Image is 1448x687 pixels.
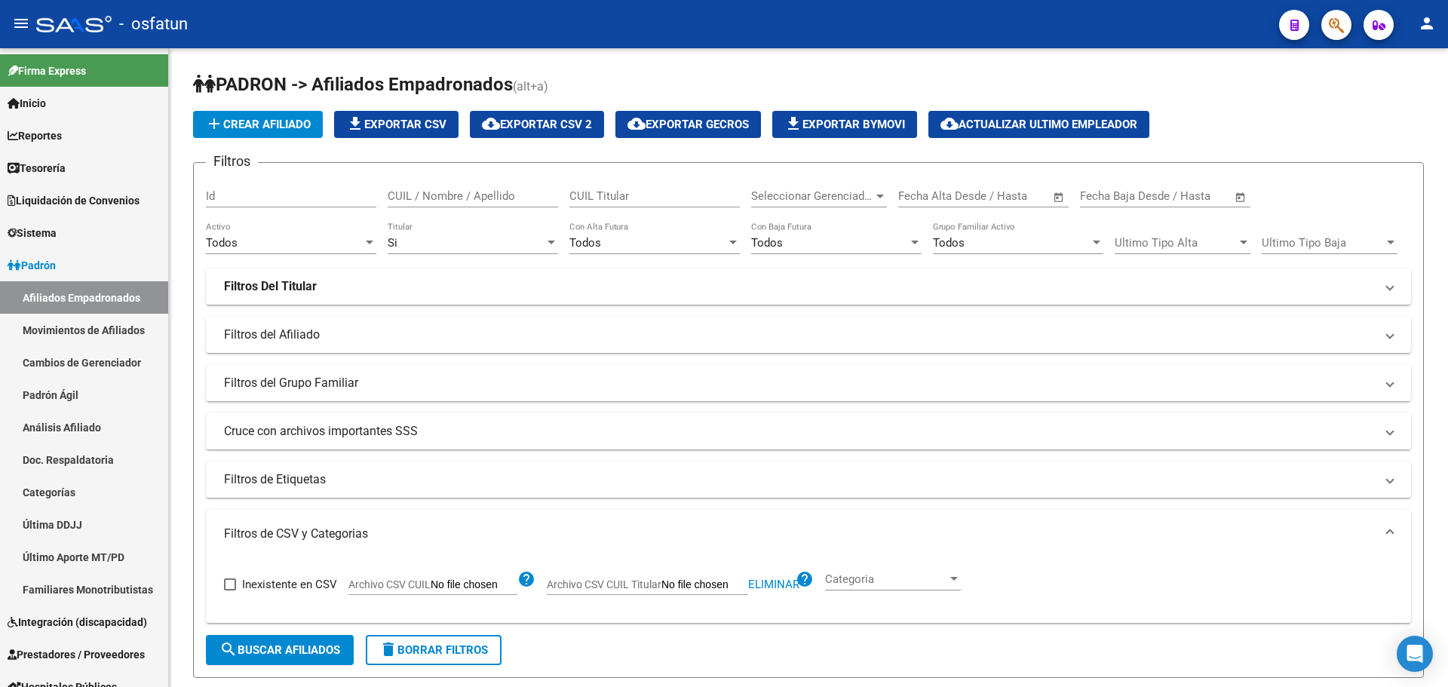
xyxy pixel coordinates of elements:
[933,236,965,250] span: Todos
[379,643,488,657] span: Borrar Filtros
[8,257,56,274] span: Padrón
[205,115,223,133] mat-icon: add
[348,578,431,590] span: Archivo CSV CUIL
[748,578,799,591] span: Eliminar
[8,127,62,144] span: Reportes
[940,118,1137,131] span: Actualizar ultimo Empleador
[661,578,748,592] input: Archivo CSV CUIL Titular
[1418,14,1436,32] mat-icon: person
[206,268,1411,305] mat-expansion-panel-header: Filtros Del Titular
[206,635,354,665] button: Buscar Afiliados
[206,317,1411,353] mat-expansion-panel-header: Filtros del Afiliado
[366,635,502,665] button: Borrar Filtros
[1115,236,1237,250] span: Ultimo Tipo Alta
[825,572,947,586] span: Categoria
[1262,236,1384,250] span: Ultimo Tipo Baja
[219,640,238,658] mat-icon: search
[8,614,147,630] span: Integración (discapacidad)
[193,111,323,138] button: Crear Afiliado
[205,118,311,131] span: Crear Afiliado
[751,189,873,203] span: Seleccionar Gerenciador
[8,225,57,241] span: Sistema
[547,578,661,590] span: Archivo CSV CUIL Titular
[784,115,802,133] mat-icon: file_download
[206,462,1411,498] mat-expansion-panel-header: Filtros de Etiquetas
[1232,189,1250,206] button: Open calendar
[748,580,799,590] button: Eliminar
[206,365,1411,401] mat-expansion-panel-header: Filtros del Grupo Familiar
[1080,189,1141,203] input: Fecha inicio
[940,115,959,133] mat-icon: cloud_download
[8,646,145,663] span: Prestadores / Proveedores
[898,189,959,203] input: Fecha inicio
[224,526,1375,542] mat-panel-title: Filtros de CSV y Categorias
[224,375,1375,391] mat-panel-title: Filtros del Grupo Familiar
[193,74,513,95] span: PADRON -> Afiliados Empadronados
[615,111,761,138] button: Exportar GECROS
[224,327,1375,343] mat-panel-title: Filtros del Afiliado
[206,413,1411,449] mat-expansion-panel-header: Cruce con archivos importantes SSS
[1397,636,1433,672] div: Open Intercom Messenger
[627,118,749,131] span: Exportar GECROS
[431,578,517,592] input: Archivo CSV CUIL
[513,79,548,94] span: (alt+a)
[482,118,592,131] span: Exportar CSV 2
[751,236,783,250] span: Todos
[482,115,500,133] mat-icon: cloud_download
[772,111,917,138] button: Exportar Bymovi
[206,236,238,250] span: Todos
[8,63,86,79] span: Firma Express
[224,423,1375,440] mat-panel-title: Cruce con archivos importantes SSS
[470,111,604,138] button: Exportar CSV 2
[569,236,601,250] span: Todos
[784,118,905,131] span: Exportar Bymovi
[796,570,814,588] mat-icon: help
[346,115,364,133] mat-icon: file_download
[206,151,258,172] h3: Filtros
[388,236,397,250] span: Si
[224,471,1375,488] mat-panel-title: Filtros de Etiquetas
[8,192,140,209] span: Liquidación de Convenios
[928,111,1149,138] button: Actualizar ultimo Empleador
[242,575,337,593] span: Inexistente en CSV
[12,14,30,32] mat-icon: menu
[8,95,46,112] span: Inicio
[973,189,1046,203] input: Fecha fin
[219,643,340,657] span: Buscar Afiliados
[119,8,188,41] span: - osfatun
[206,510,1411,558] mat-expansion-panel-header: Filtros de CSV y Categorias
[346,118,446,131] span: Exportar CSV
[206,558,1411,623] div: Filtros de CSV y Categorias
[1155,189,1228,203] input: Fecha fin
[517,570,535,588] mat-icon: help
[224,278,317,295] strong: Filtros Del Titular
[8,160,66,176] span: Tesorería
[1051,189,1068,206] button: Open calendar
[627,115,646,133] mat-icon: cloud_download
[334,111,459,138] button: Exportar CSV
[379,640,397,658] mat-icon: delete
